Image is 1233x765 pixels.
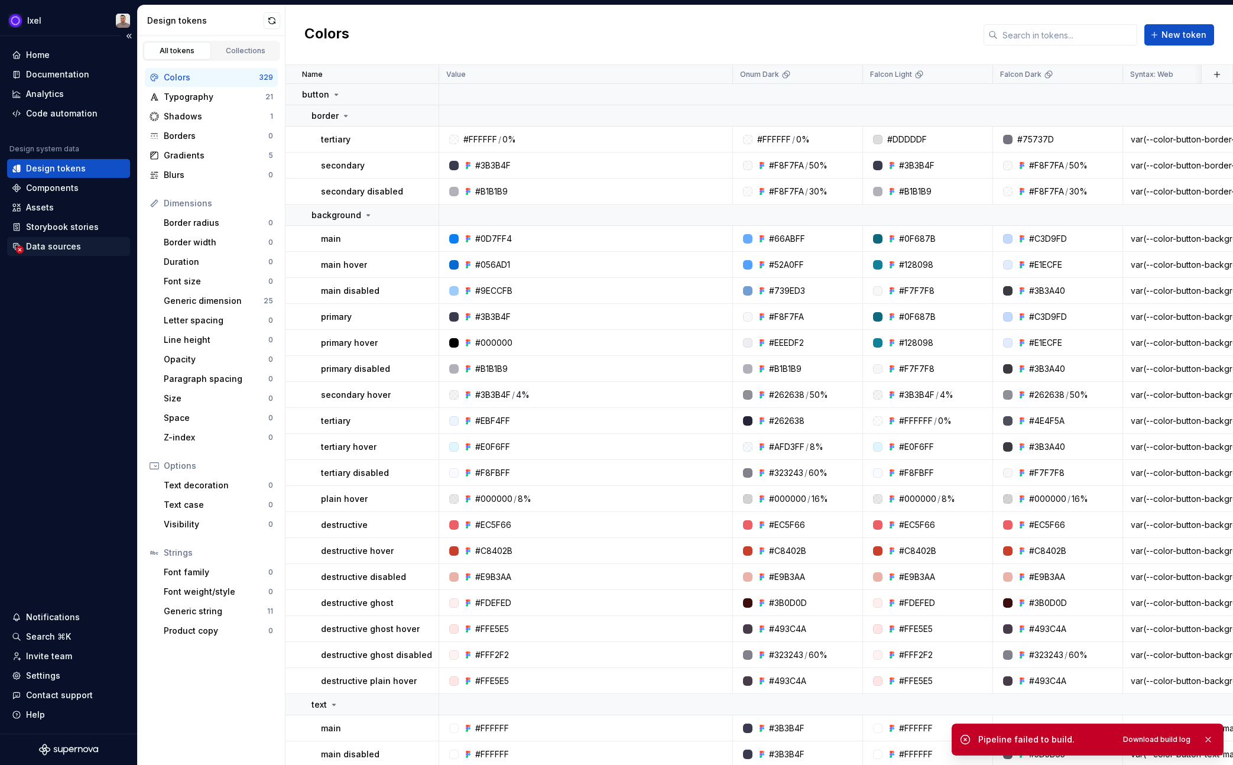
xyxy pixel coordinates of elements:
a: Documentation [7,65,130,84]
button: Search ⌘K [7,627,130,646]
div: Invite team [26,650,72,662]
div: #EC5F66 [769,519,805,531]
p: main disabled [321,285,379,297]
div: #3B3A40 [1029,285,1065,297]
svg: Supernova Logo [39,744,98,756]
div: 30% [1069,186,1088,197]
input: Search in tokens... [998,24,1137,46]
div: 8% [942,493,955,505]
p: Onum Dark [740,70,779,79]
div: #EC5F66 [899,519,935,531]
a: Border radius0 [159,213,278,232]
a: Assets [7,198,130,217]
div: Data sources [26,241,81,252]
div: #AFD3FF [769,441,804,453]
div: #000000 [769,493,806,505]
div: #75737D [1017,134,1054,145]
div: #F8F7FA [1029,160,1064,171]
div: / [937,493,940,505]
div: Border width [164,236,268,248]
p: Syntax: Web [1130,70,1173,79]
p: destructive plain hover [321,675,417,687]
div: #3B0D0D [1029,597,1067,609]
div: Notifications [26,611,80,623]
div: 16% [1072,493,1088,505]
div: / [514,493,517,505]
div: #3B3B4F [899,389,935,401]
div: 60% [809,467,828,479]
div: #FFE5E5 [899,675,933,687]
div: Shadows [164,111,270,122]
a: Design tokens [7,159,130,178]
div: #F8F7FA [769,160,804,171]
div: #3B0D0D [769,597,807,609]
a: Duration0 [159,252,278,271]
a: Visibility0 [159,515,278,534]
div: #B1B1B9 [769,363,802,375]
div: 0 [268,170,273,180]
div: #F8F7FA [1029,186,1064,197]
div: / [1065,186,1068,197]
div: 0 [268,520,273,529]
div: 25 [264,296,273,306]
div: / [792,134,795,145]
p: Value [446,70,466,79]
div: #3B3A40 [1029,363,1065,375]
div: / [936,389,939,401]
div: #EC5F66 [1029,519,1065,531]
div: / [1066,389,1069,401]
div: #E9B3AA [475,571,511,583]
div: All tokens [148,46,207,56]
div: / [804,467,807,479]
div: #FFFFFF [475,722,509,734]
div: Border radius [164,217,268,229]
div: #3B3B4F [475,389,511,401]
div: Font family [164,566,268,578]
span: New token [1161,29,1206,41]
div: 8% [518,493,531,505]
div: #66ABFF [769,233,805,245]
a: Analytics [7,85,130,103]
button: Download build log [1118,731,1196,748]
div: #0F687B [899,311,936,323]
a: Paragraph spacing0 [159,369,278,388]
div: #F7F7F8 [1029,467,1065,479]
a: Components [7,179,130,197]
div: 0% [796,134,810,145]
p: text [312,699,327,711]
h2: Colors [304,24,349,46]
a: Text decoration0 [159,476,278,495]
p: Falcon Light [870,70,912,79]
div: Typography [164,91,265,103]
button: Collapse sidebar [121,28,137,44]
div: / [806,389,809,401]
div: 0 [268,413,273,423]
p: main [321,722,341,734]
p: Falcon Dark [1000,70,1041,79]
div: Line height [164,334,268,346]
p: plain hover [321,493,368,505]
div: #F8F7FA [769,311,804,323]
p: secondary disabled [321,186,403,197]
a: Gradients5 [145,146,278,165]
div: Components [26,182,79,194]
div: #262638 [1029,389,1065,401]
div: Opacity [164,354,268,365]
div: #128098 [899,337,933,349]
div: / [807,493,810,505]
div: #FFE5E5 [475,623,509,635]
div: #E0F6FF [899,441,934,453]
a: Space0 [159,409,278,427]
div: #FFE5E5 [899,623,933,635]
div: #B1B1B9 [475,363,508,375]
a: Home [7,46,130,64]
div: #E1ECFE [1029,337,1062,349]
div: 0 [268,316,273,325]
div: #3B3B4F [475,160,511,171]
div: #3B3A40 [1029,441,1065,453]
div: #000000 [475,337,512,349]
div: 8% [810,441,823,453]
a: Letter spacing0 [159,311,278,330]
div: #FFE5E5 [475,675,509,687]
p: destructive disabled [321,571,406,583]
